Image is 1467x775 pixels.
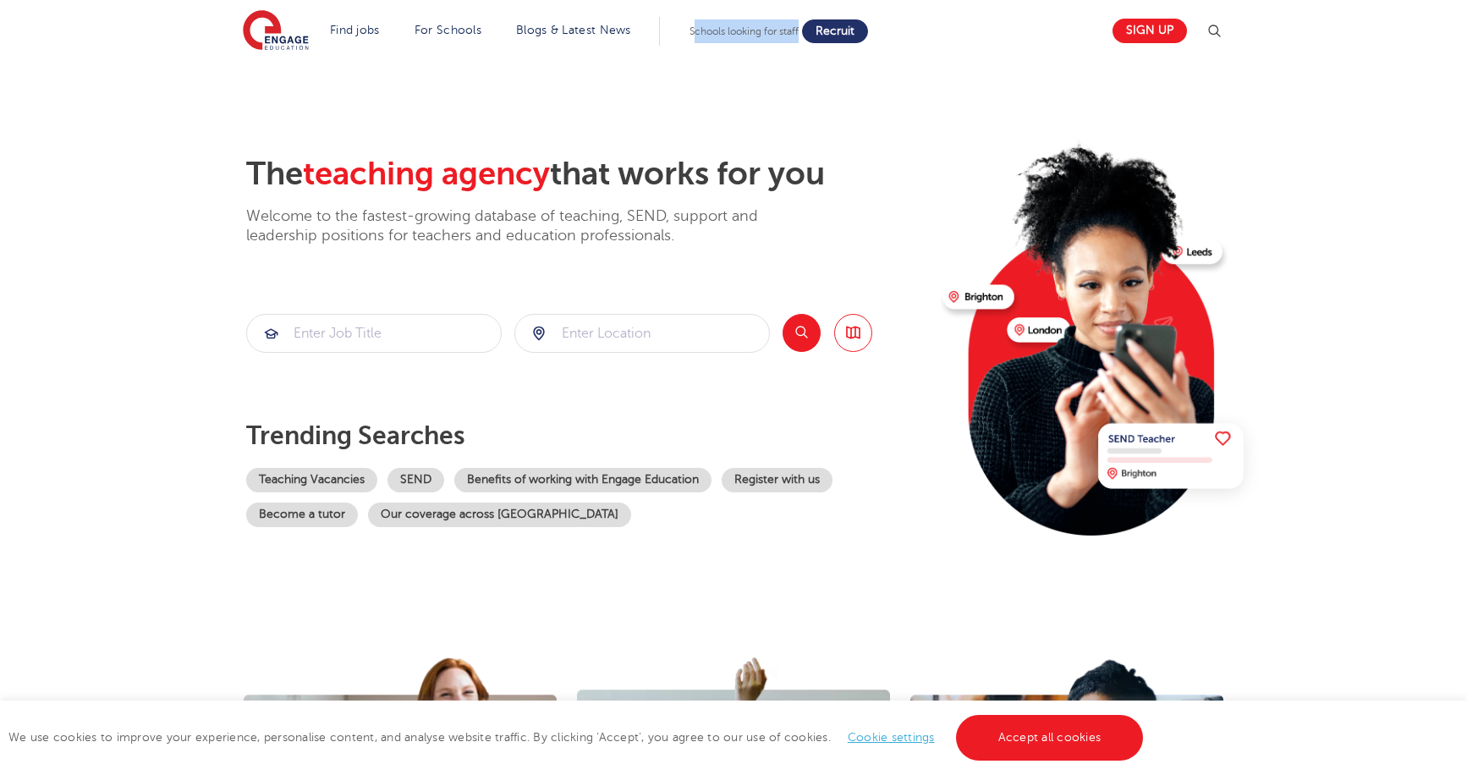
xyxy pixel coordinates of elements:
[330,24,380,36] a: Find jobs
[246,206,805,246] p: Welcome to the fastest-growing database of teaching, SEND, support and leadership positions for t...
[515,315,769,352] input: Submit
[246,314,502,353] div: Submit
[1113,19,1187,43] a: Sign up
[690,25,799,37] span: Schools looking for staff
[246,420,929,451] p: Trending searches
[802,19,868,43] a: Recruit
[956,715,1144,761] a: Accept all cookies
[415,24,481,36] a: For Schools
[368,503,631,527] a: Our coverage across [GEOGRAPHIC_DATA]
[514,314,770,353] div: Submit
[816,25,854,37] span: Recruit
[246,155,929,194] h2: The that works for you
[246,503,358,527] a: Become a tutor
[516,24,631,36] a: Blogs & Latest News
[848,731,935,744] a: Cookie settings
[783,314,821,352] button: Search
[722,468,832,492] a: Register with us
[8,731,1147,744] span: We use cookies to improve your experience, personalise content, and analyse website traffic. By c...
[246,468,377,492] a: Teaching Vacancies
[454,468,712,492] a: Benefits of working with Engage Education
[387,468,444,492] a: SEND
[247,315,501,352] input: Submit
[303,156,550,192] span: teaching agency
[243,10,309,52] img: Engage Education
